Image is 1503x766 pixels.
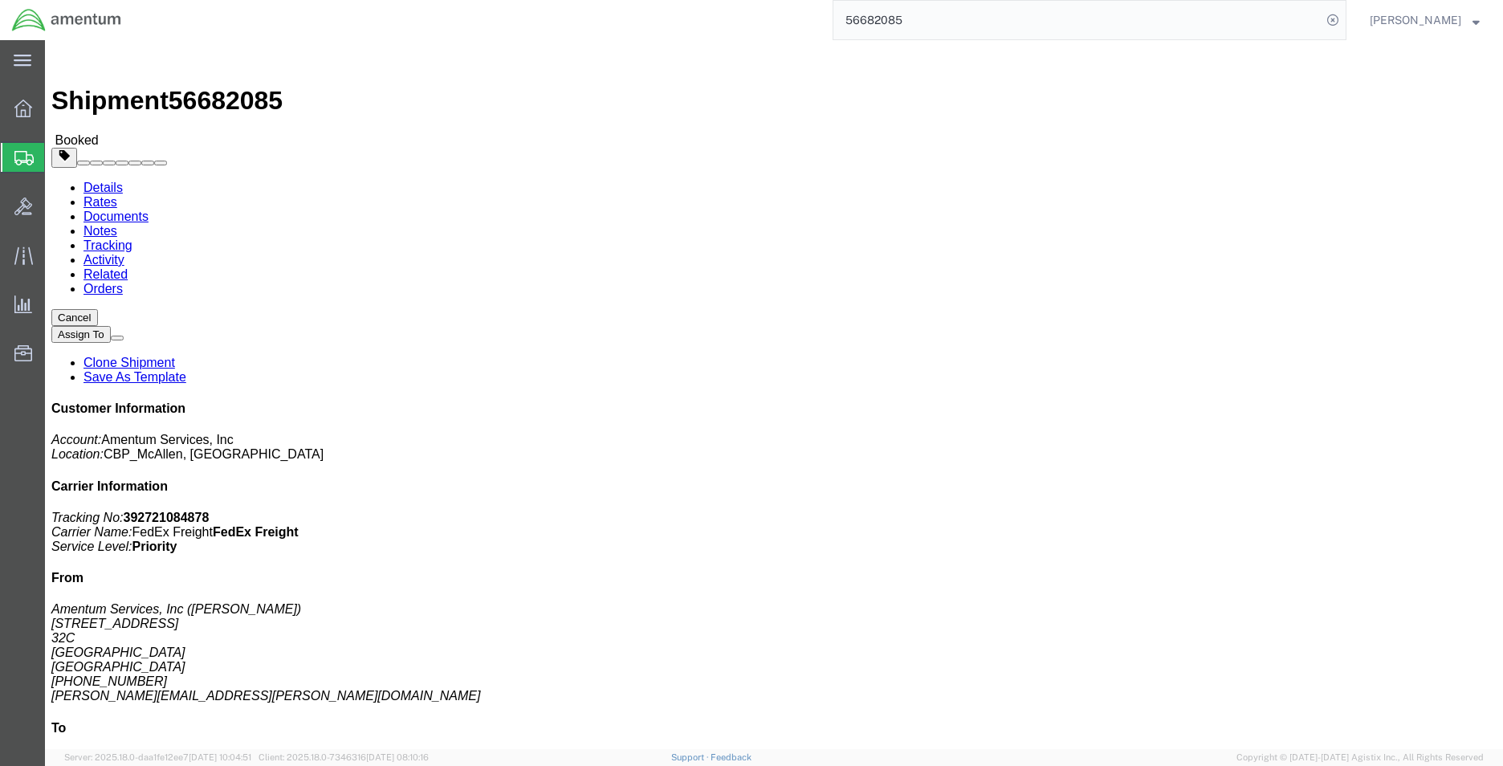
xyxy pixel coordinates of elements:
[64,752,251,762] span: Server: 2025.18.0-daa1fe12ee7
[671,752,711,762] a: Support
[1370,11,1461,29] span: Rigoberto Magallan
[1236,751,1484,764] span: Copyright © [DATE]-[DATE] Agistix Inc., All Rights Reserved
[11,8,122,32] img: logo
[711,752,751,762] a: Feedback
[366,752,429,762] span: [DATE] 08:10:16
[259,752,429,762] span: Client: 2025.18.0-7346316
[833,1,1322,39] input: Search for shipment number, reference number
[189,752,251,762] span: [DATE] 10:04:51
[1369,10,1481,30] button: [PERSON_NAME]
[45,40,1503,749] iframe: FS Legacy Container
